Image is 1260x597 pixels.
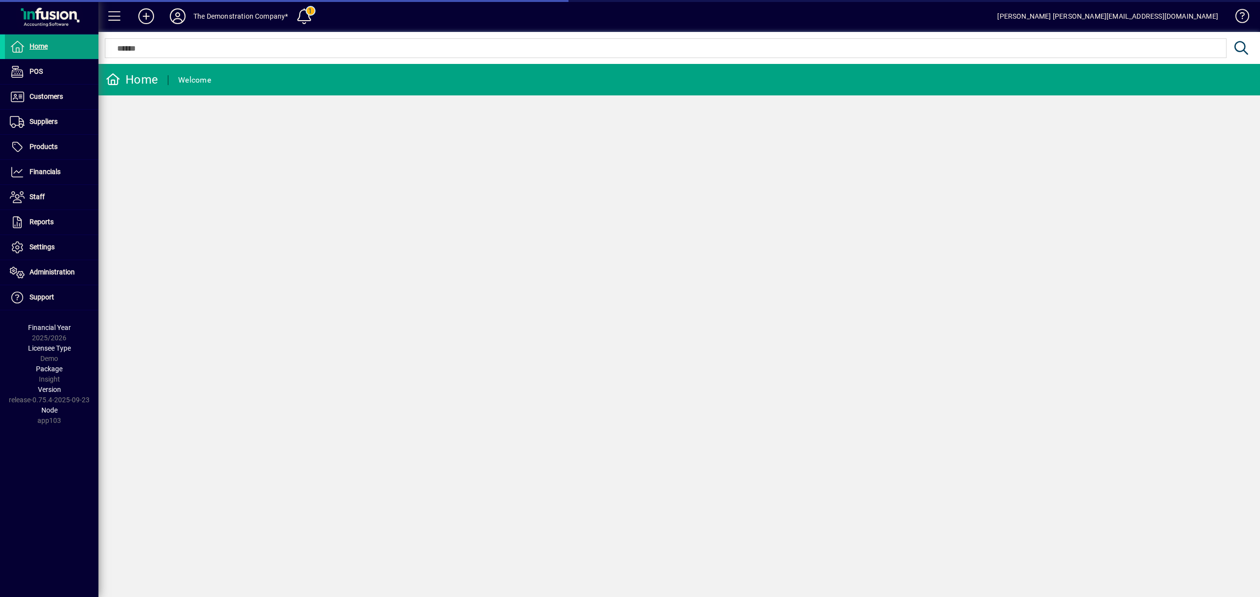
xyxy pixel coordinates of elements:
[106,72,158,88] div: Home
[30,168,61,176] span: Financials
[30,218,54,226] span: Reports
[5,110,98,134] a: Suppliers
[5,285,98,310] a: Support
[193,8,288,24] div: The Demonstration Company*
[38,386,61,393] span: Version
[5,135,98,159] a: Products
[162,7,193,25] button: Profile
[1228,2,1248,34] a: Knowledge Base
[5,235,98,260] a: Settings
[30,118,58,125] span: Suppliers
[41,406,58,414] span: Node
[130,7,162,25] button: Add
[5,185,98,209] a: Staff
[997,8,1218,24] div: [PERSON_NAME] [PERSON_NAME][EMAIL_ADDRESS][DOMAIN_NAME]
[5,160,98,184] a: Financials
[5,60,98,84] a: POS
[28,324,71,331] span: Financial Year
[30,67,43,75] span: POS
[28,344,71,352] span: Licensee Type
[178,72,211,88] div: Welcome
[30,143,58,150] span: Products
[30,193,45,201] span: Staff
[30,92,63,100] span: Customers
[36,365,63,373] span: Package
[5,260,98,285] a: Administration
[30,293,54,301] span: Support
[5,210,98,235] a: Reports
[30,243,55,251] span: Settings
[30,268,75,276] span: Administration
[5,85,98,109] a: Customers
[30,42,48,50] span: Home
